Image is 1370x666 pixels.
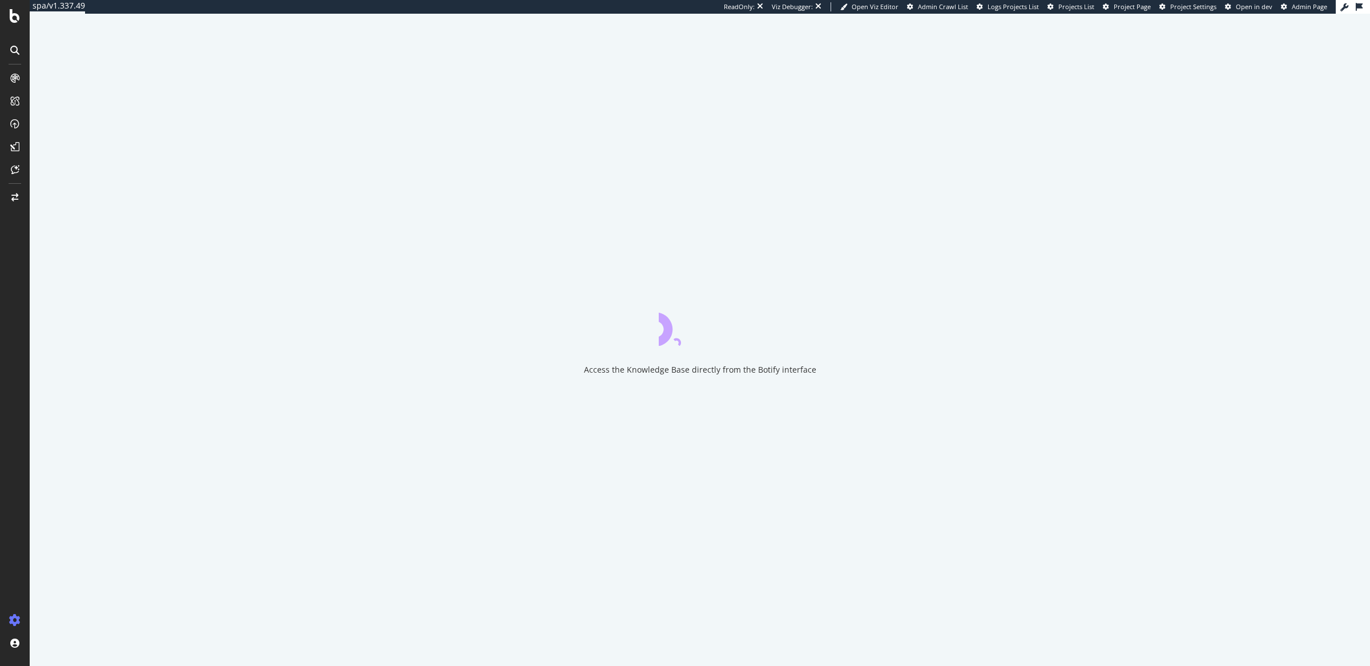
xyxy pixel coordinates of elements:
div: ReadOnly: [724,2,755,11]
a: Open in dev [1225,2,1272,11]
a: Admin Crawl List [907,2,968,11]
a: Open Viz Editor [840,2,898,11]
span: Open in dev [1236,2,1272,11]
div: Access the Knowledge Base directly from the Botify interface [584,364,816,376]
div: Viz Debugger: [772,2,813,11]
a: Admin Page [1281,2,1327,11]
span: Open Viz Editor [852,2,898,11]
span: Admin Crawl List [918,2,968,11]
span: Logs Projects List [988,2,1039,11]
a: Project Settings [1159,2,1216,11]
a: Projects List [1047,2,1094,11]
div: animation [659,305,741,346]
span: Project Page [1114,2,1151,11]
span: Admin Page [1292,2,1327,11]
span: Project Settings [1170,2,1216,11]
a: Project Page [1103,2,1151,11]
a: Logs Projects List [977,2,1039,11]
span: Projects List [1058,2,1094,11]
